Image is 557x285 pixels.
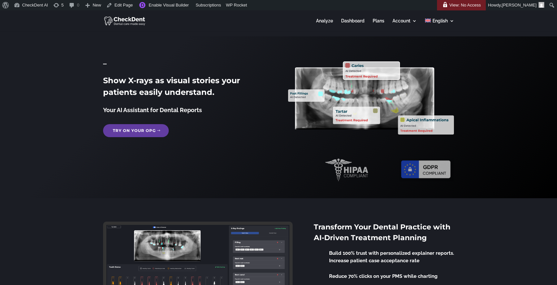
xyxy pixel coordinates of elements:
h2: Show X-rays as visual stories your patients easily understand. [103,75,269,101]
span: _ [103,57,107,66]
a: Try on your OPG [103,124,169,137]
span: Build 100% trust with personalized explainer reports. Increase patient case acceptance rate [329,250,454,264]
a: Analyze [316,19,333,31]
img: X_Ray_annotated [288,61,454,135]
span: Your AI Assistant for Dental Reports [103,107,202,113]
img: Arnav Saha [538,2,544,8]
span: [PERSON_NAME] [502,3,537,7]
a: Dashboard [341,19,365,31]
img: CheckDent AI [104,16,146,26]
a: English [425,19,454,31]
a: Plans [373,19,384,31]
span: Transform Your Dental Practice with AI-Driven Treatment Planning [314,223,450,242]
a: Account [392,19,417,31]
span: Reduce 70% clicks on your PMS while charting [329,273,438,279]
span: English [432,18,448,23]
